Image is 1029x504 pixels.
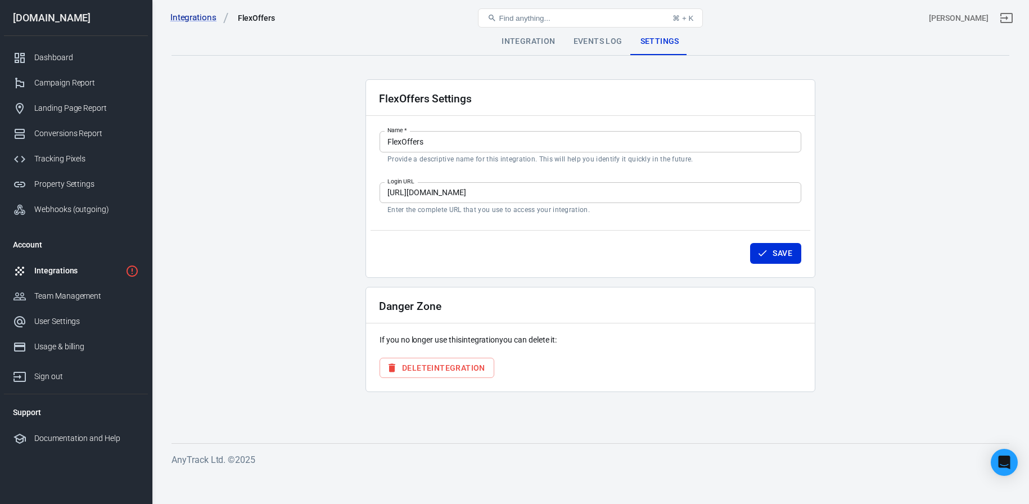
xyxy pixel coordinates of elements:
[4,146,148,172] a: Tracking Pixels
[125,264,139,278] svg: 2 networks not verified yet
[380,358,494,379] button: DeleteIntegration
[34,153,139,165] div: Tracking Pixels
[34,341,139,353] div: Usage & billing
[493,28,564,55] div: Integration
[499,14,550,22] span: Find anything...
[34,178,139,190] div: Property Settings
[34,265,121,277] div: Integrations
[4,231,148,258] li: Account
[34,128,139,139] div: Conversions Report
[4,309,148,334] a: User Settings
[4,96,148,121] a: Landing Page Report
[4,121,148,146] a: Conversions Report
[34,102,139,114] div: Landing Page Report
[673,14,693,22] div: ⌘ + K
[34,204,139,215] div: Webhooks (outgoing)
[750,243,801,264] button: Save
[4,172,148,197] a: Property Settings
[34,316,139,327] div: User Settings
[4,359,148,389] a: Sign out
[380,182,801,203] input: https://accounts.shopify.com/
[478,8,703,28] button: Find anything...⌘ + K
[34,52,139,64] div: Dashboard
[4,258,148,283] a: Integrations
[991,449,1018,476] div: Open Intercom Messenger
[379,300,441,312] h2: Danger Zone
[993,4,1020,31] a: Sign out
[380,334,801,346] p: If you no longer use this integration you can delete it:
[4,283,148,309] a: Team Management
[34,433,139,444] div: Documentation and Help
[4,197,148,222] a: Webhooks (outgoing)
[4,70,148,96] a: Campaign Report
[4,399,148,426] li: Support
[565,28,631,55] div: Events Log
[379,93,472,105] h2: FlexOffers Settings
[171,453,1009,467] h6: AnyTrack Ltd. © 2025
[34,371,139,382] div: Sign out
[387,177,414,186] label: Login URL
[380,131,801,152] input: My FlexOffers
[238,12,276,24] div: FlexOffers
[4,334,148,359] a: Usage & billing
[387,126,407,134] label: Name
[4,13,148,23] div: [DOMAIN_NAME]
[34,290,139,302] div: Team Management
[4,45,148,70] a: Dashboard
[387,155,793,164] p: Provide a descriptive name for this integration. This will help you identify it quickly in the fu...
[631,28,688,55] div: Settings
[34,77,139,89] div: Campaign Report
[170,12,229,24] a: Integrations
[929,12,989,24] div: Account id: UQweojfB
[387,205,793,214] p: Enter the complete URL that you use to access your integration.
